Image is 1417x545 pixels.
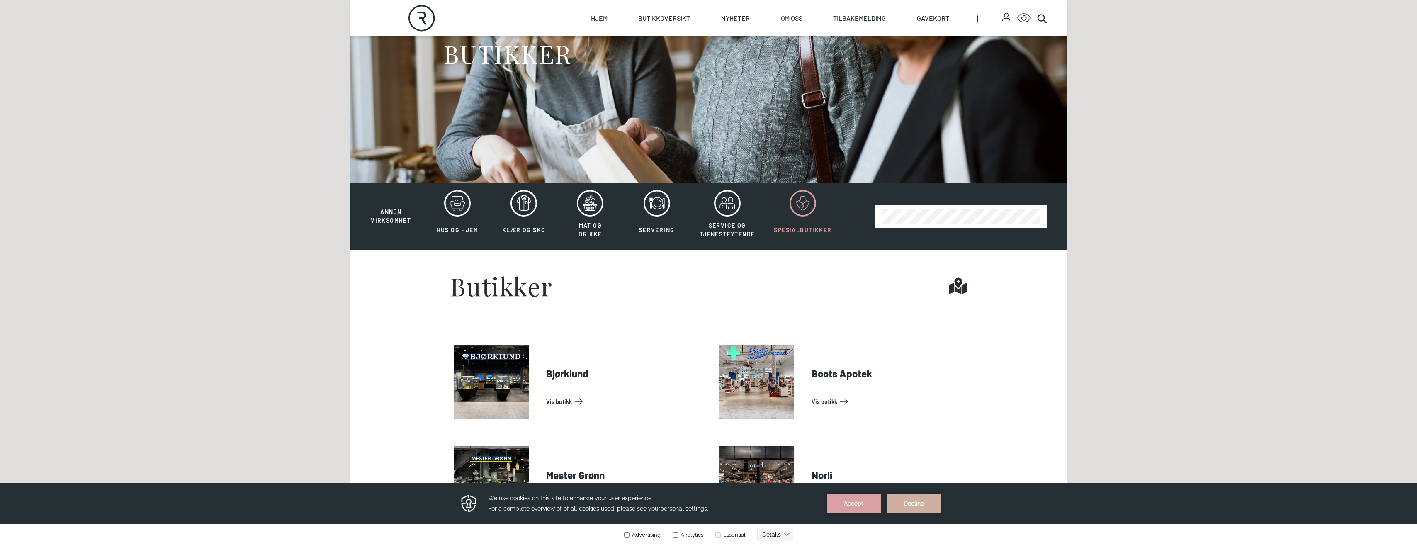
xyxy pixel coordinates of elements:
[757,45,793,58] button: Details
[371,208,411,224] span: Annen virksomhet
[812,395,964,408] a: Vis Butikk: Boots Apotek
[502,226,545,234] span: Klær og sko
[774,226,831,234] span: Spesialbutikker
[1017,12,1031,25] button: Open Accessibility Menu
[765,190,840,243] button: Spesialbutikker
[714,49,746,55] label: Essential
[691,190,764,243] button: Service og tjenesteytende
[700,222,755,238] span: Service og tjenesteytende
[443,38,571,69] h1: BUTIKKER
[558,190,622,243] button: Mat og drikke
[359,190,423,225] button: Annen virksomhet
[671,49,703,55] label: Analytics
[660,22,708,29] span: personal settings.
[715,49,721,55] input: Essential
[437,226,478,234] span: Hus og hjem
[624,49,661,55] label: Advertising
[488,10,817,31] h3: We use cookies on this site to enhance your user experience. For a complete overview of of all co...
[762,49,781,55] text: Details
[827,11,881,31] button: Accept
[546,395,699,408] a: Vis Butikk: Bjørklund
[450,273,553,298] h1: Butikker
[887,11,941,31] button: Decline
[460,11,478,31] img: Privacy reminder
[624,49,630,55] input: Advertising
[491,190,556,243] button: Klær og sko
[673,49,678,55] input: Analytics
[639,226,675,234] span: Servering
[625,190,689,243] button: Servering
[425,190,490,243] button: Hus og hjem
[578,222,602,238] span: Mat og drikke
